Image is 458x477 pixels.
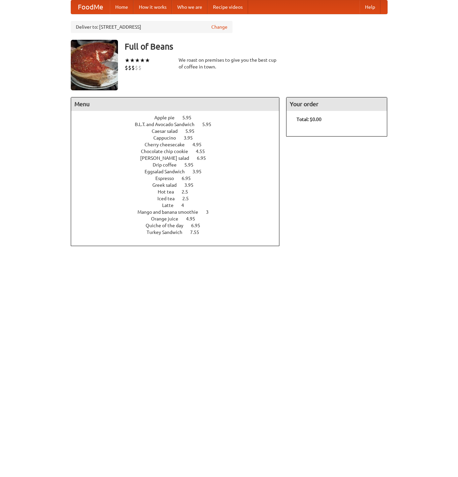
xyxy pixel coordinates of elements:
span: Cherry cheesecake [145,142,191,147]
span: 5.95 [202,122,218,127]
span: Apple pie [154,115,181,120]
a: Quiche of the day 6.95 [146,223,213,228]
span: 5.95 [185,128,201,134]
a: Espresso 6.95 [155,176,203,181]
span: Mango and banana smoothie [138,209,205,215]
span: Cappucino [153,135,183,141]
span: 2.5 [182,196,195,201]
span: 6.95 [191,223,207,228]
span: Espresso [155,176,181,181]
li: ★ [125,57,130,64]
span: Orange juice [151,216,185,221]
span: Caesar salad [152,128,184,134]
a: Mango and banana smoothie 3 [138,209,221,215]
span: Hot tea [158,189,181,195]
span: Greek salad [152,182,183,188]
a: Apple pie 5.95 [154,115,204,120]
li: ★ [135,57,140,64]
span: B.L.T. and Avocado Sandwich [135,122,201,127]
span: Chocolate chip cookie [141,149,195,154]
h4: Menu [71,97,279,111]
div: We roast on premises to give you the best cup of coffee in town. [179,57,280,70]
a: Chocolate chip cookie 4.55 [141,149,217,154]
li: ★ [140,57,145,64]
a: Home [110,0,133,14]
span: 7.55 [190,230,206,235]
span: 3.95 [184,135,200,141]
a: Turkey Sandwich 7.55 [147,230,212,235]
a: Orange juice 4.95 [151,216,208,221]
span: 4 [181,203,191,208]
a: Drip coffee 5.95 [153,162,206,168]
li: ★ [130,57,135,64]
img: angular.jpg [71,40,118,90]
span: 5.95 [182,115,198,120]
span: 4.95 [192,142,208,147]
span: 3.95 [192,169,208,174]
span: 5.95 [184,162,200,168]
b: Total: $0.00 [297,117,322,122]
span: 4.95 [186,216,202,221]
a: Iced tea 2.5 [157,196,201,201]
a: How it works [133,0,172,14]
li: $ [138,64,142,71]
h4: Your order [286,97,387,111]
span: 3 [206,209,215,215]
a: Recipe videos [208,0,248,14]
a: Help [360,0,380,14]
li: ★ [145,57,150,64]
span: Turkey Sandwich [147,230,189,235]
a: [PERSON_NAME] salad 6.95 [140,155,218,161]
span: Latte [162,203,180,208]
a: Hot tea 2.5 [158,189,201,195]
a: B.L.T. and Avocado Sandwich 5.95 [135,122,224,127]
span: 2.5 [182,189,195,195]
li: $ [128,64,131,71]
span: 4.55 [196,149,212,154]
a: Latte 4 [162,203,196,208]
a: FoodMe [71,0,110,14]
a: Cherry cheesecake 4.95 [145,142,214,147]
li: $ [125,64,128,71]
span: Eggsalad Sandwich [145,169,191,174]
div: Deliver to: [STREET_ADDRESS] [71,21,233,33]
span: 6.95 [182,176,197,181]
li: $ [131,64,135,71]
a: Eggsalad Sandwich 3.95 [145,169,214,174]
a: Who we are [172,0,208,14]
span: Quiche of the day [146,223,190,228]
span: 3.95 [184,182,200,188]
a: Greek salad 3.95 [152,182,206,188]
h3: Full of Beans [125,40,388,53]
a: Caesar salad 5.95 [152,128,207,134]
span: Iced tea [157,196,181,201]
a: Cappucino 3.95 [153,135,205,141]
span: Drip coffee [153,162,183,168]
li: $ [135,64,138,71]
a: Change [211,24,227,30]
span: [PERSON_NAME] salad [140,155,196,161]
span: 6.95 [197,155,213,161]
